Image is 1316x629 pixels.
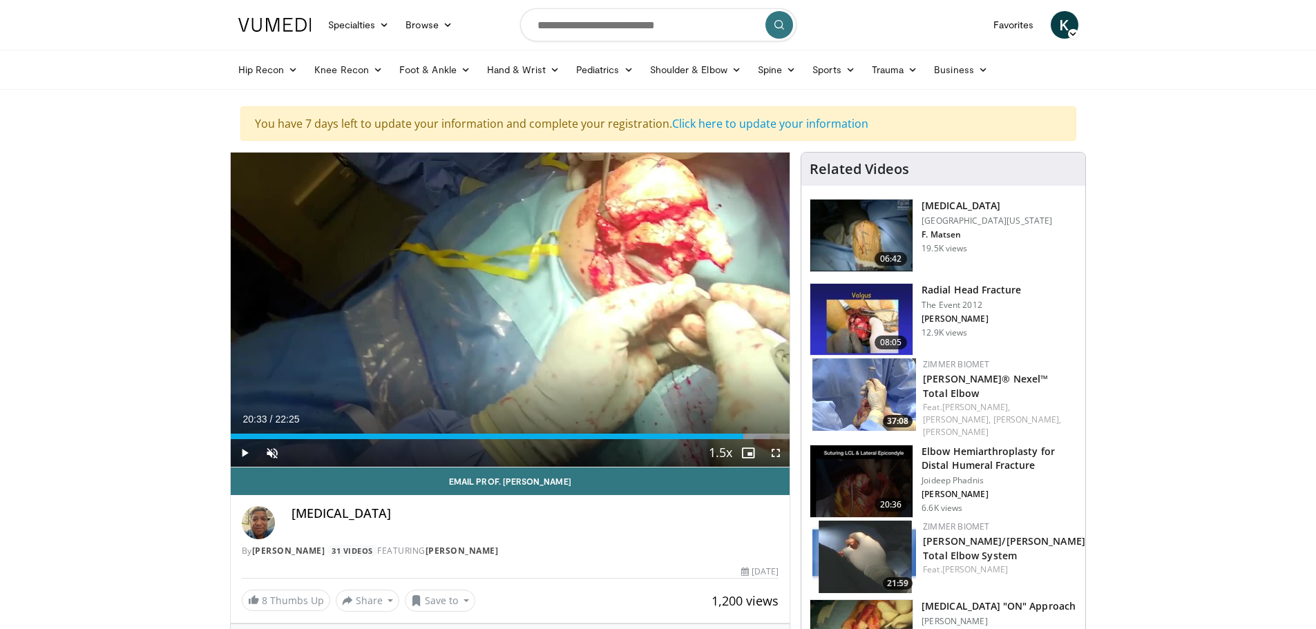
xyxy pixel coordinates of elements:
img: AlCdVYZxUWkgWPEX4xMDoxOjBrO-I4W8.150x105_q85_crop-smart_upscale.jpg [812,521,916,593]
a: Zimmer Biomet [923,358,989,370]
span: 20:33 [243,414,267,425]
a: 31 Videos [327,545,378,557]
a: 08:05 Radial Head Fracture The Event 2012 [PERSON_NAME] 12.9K views [810,283,1077,356]
button: Playback Rate [707,439,734,467]
h4: Related Videos [810,161,909,177]
h3: [MEDICAL_DATA] "ON" Approach [922,599,1076,613]
span: / [270,414,273,425]
a: Knee Recon [306,56,391,84]
p: [PERSON_NAME] [922,489,1077,500]
p: Joideep Phadnis [922,475,1077,486]
img: Avatar [242,506,275,539]
a: Click here to update your information [672,116,868,131]
p: [GEOGRAPHIC_DATA][US_STATE] [922,215,1052,226]
a: 8 Thumbs Up [242,590,330,611]
a: Email Prof. [PERSON_NAME] [231,467,790,495]
a: K [1051,11,1078,39]
p: The Event 2012 [922,300,1021,311]
a: Zimmer Biomet [923,521,989,532]
a: 37:08 [812,358,916,431]
a: Hand & Wrist [479,56,568,84]
h3: [MEDICAL_DATA] [922,199,1052,213]
a: Hip Recon [230,56,307,84]
a: Sports [804,56,864,84]
span: 22:25 [275,414,299,425]
a: Business [926,56,996,84]
span: 1,200 views [712,592,779,609]
a: Foot & Ankle [391,56,479,84]
span: 37:08 [883,415,913,427]
a: [PERSON_NAME]/[PERSON_NAME] Total Elbow System [923,534,1085,562]
img: 0093eea9-15b4-4f40-b69c-133d19b026a0.150x105_q85_crop-smart_upscale.jpg [810,445,913,517]
a: Spine [750,56,804,84]
h3: Radial Head Fracture [922,283,1021,297]
div: Feat. [923,563,1085,576]
span: 06:42 [875,252,908,266]
a: Favorites [985,11,1042,39]
button: Save to [405,590,475,612]
button: Unmute [258,439,286,467]
h3: Elbow Hemiarthroplasty for Distal Humeral Fracture [922,445,1077,472]
p: 12.9K views [922,327,967,338]
a: Shoulder & Elbow [642,56,750,84]
button: Fullscreen [762,439,790,467]
a: [PERSON_NAME], [942,401,1010,413]
span: 8 [262,594,267,607]
h4: [MEDICAL_DATA] [292,506,779,521]
p: [PERSON_NAME] [922,313,1021,325]
button: Enable picture-in-picture mode [734,439,762,467]
span: 21:59 [883,577,913,590]
p: 6.6K views [922,503,962,514]
div: By FEATURING [242,545,779,557]
button: Share [336,590,400,612]
a: [PERSON_NAME] [252,545,325,557]
img: heCDP4pTuni5z6vX4xMDoxOmtxOwKG7D_1.150x105_q85_crop-smart_upscale.jpg [810,284,913,356]
a: Specialties [320,11,398,39]
a: Browse [397,11,461,39]
p: 19.5K views [922,243,967,254]
a: [PERSON_NAME] [923,426,989,438]
a: 20:36 Elbow Hemiarthroplasty for Distal Humeral Fracture Joideep Phadnis [PERSON_NAME] 6.6K views [810,445,1077,518]
div: [DATE] [741,565,779,578]
img: HwePeXkL0Gi3uPfH4xMDoxOjA4MTsiGN.150x105_q85_crop-smart_upscale.jpg [812,358,916,431]
video-js: Video Player [231,153,790,467]
a: [PERSON_NAME] [426,545,499,557]
a: Trauma [864,56,926,84]
a: [PERSON_NAME], [923,414,991,425]
a: 06:42 [MEDICAL_DATA] [GEOGRAPHIC_DATA][US_STATE] F. Matsen 19.5K views [810,199,1077,272]
span: 08:05 [875,336,908,349]
a: Pediatrics [568,56,642,84]
p: F. Matsen [922,229,1052,240]
button: Play [231,439,258,467]
a: [PERSON_NAME] [942,563,1008,575]
a: 21:59 [812,521,916,593]
div: Progress Bar [231,434,790,439]
div: You have 7 days left to update your information and complete your registration. [240,106,1076,141]
input: Search topics, interventions [520,8,797,41]
p: [PERSON_NAME] [922,616,1076,627]
span: 20:36 [875,498,908,512]
a: [PERSON_NAME]® Nexel™ Total Elbow [923,372,1048,400]
a: [PERSON_NAME], [993,414,1061,425]
div: Feat. [923,401,1074,438]
img: 38827_0000_3.png.150x105_q85_crop-smart_upscale.jpg [810,200,913,271]
img: VuMedi Logo [238,18,312,32]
